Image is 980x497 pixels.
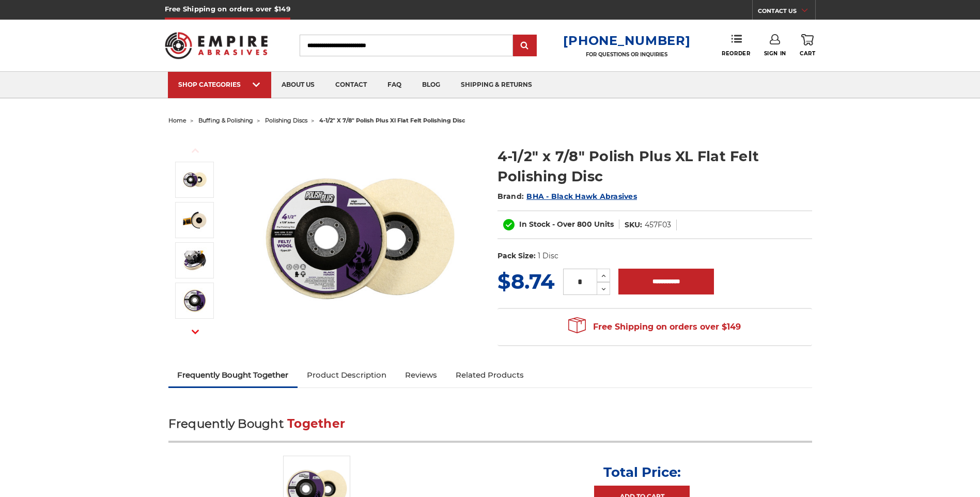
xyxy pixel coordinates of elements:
span: Reorder [722,50,750,57]
span: Units [594,220,614,229]
span: Brand: [497,192,524,201]
span: Frequently Bought [168,416,284,431]
dt: Pack Size: [497,251,536,261]
span: - Over [552,220,575,229]
dd: 1 Disc [538,251,558,261]
a: shipping & returns [450,72,542,98]
img: 4.5 inch extra thick felt disc [182,167,208,193]
span: 800 [577,220,592,229]
a: faq [377,72,412,98]
input: Submit [515,36,535,56]
button: Next [183,321,208,343]
dd: 457F03 [645,220,671,230]
span: 4-1/2" x 7/8" polish plus xl flat felt polishing disc [319,117,465,124]
h1: 4-1/2" x 7/8" Polish Plus XL Flat Felt Polishing Disc [497,146,812,187]
a: [PHONE_NUMBER] [563,33,690,48]
p: FOR QUESTIONS OR INQUIRIES [563,51,690,58]
img: buffing disc angle grinder [182,247,208,273]
span: Cart [800,50,815,57]
img: Empire Abrasives [165,25,268,66]
span: In Stock [519,220,550,229]
a: Product Description [298,364,396,386]
a: Frequently Bought Together [168,364,298,386]
a: Reorder [722,34,750,56]
img: 4.5 inch black hawk abrasives polish plus XL disc [182,288,208,314]
span: Together [287,416,345,431]
a: BHA - Black Hawk Abrasives [526,192,637,201]
a: polishing discs [265,117,307,124]
a: Cart [800,34,815,57]
img: 4.5 inch extra thick felt disc [257,135,463,342]
dt: SKU: [625,220,642,230]
a: blog [412,72,450,98]
a: home [168,117,186,124]
a: Reviews [396,364,446,386]
div: SHOP CATEGORIES [178,81,261,88]
a: about us [271,72,325,98]
button: Previous [183,139,208,162]
a: buffing & polishing [198,117,253,124]
span: $8.74 [497,269,555,294]
p: Total Price: [603,464,681,480]
span: Sign In [764,50,786,57]
img: angle grinder polishing disc [182,207,208,233]
a: CONTACT US [758,5,815,20]
a: contact [325,72,377,98]
span: Free Shipping on orders over $149 [568,317,741,337]
a: Related Products [446,364,533,386]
